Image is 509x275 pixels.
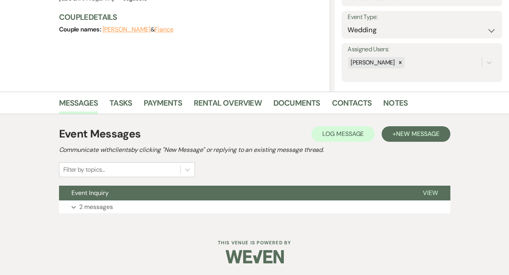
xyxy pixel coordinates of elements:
a: Notes [383,97,408,114]
span: New Message [396,130,439,138]
button: 2 messages [59,200,450,214]
span: Couple names: [59,25,102,33]
div: [PERSON_NAME] [348,57,396,68]
h3: Couple Details [59,12,323,23]
button: Fiance [155,26,174,33]
span: Event Inquiry [71,189,109,197]
a: Tasks [109,97,132,114]
a: Messages [59,97,98,114]
label: Event Type: [347,12,496,23]
button: [PERSON_NAME] [102,26,151,33]
p: 2 messages [79,202,113,212]
span: & [102,26,174,33]
h1: Event Messages [59,126,141,142]
a: Payments [144,97,182,114]
label: Assigned Users: [347,44,496,55]
img: Weven Logo [226,243,284,270]
a: Rental Overview [194,97,262,114]
button: Log Message [311,126,375,142]
div: Filter by topics... [63,165,105,174]
button: Event Inquiry [59,186,410,200]
button: +New Message [382,126,450,142]
a: Contacts [332,97,372,114]
button: View [410,186,450,200]
span: Log Message [322,130,364,138]
span: View [423,189,438,197]
a: Documents [273,97,320,114]
h2: Communicate with clients by clicking "New Message" or replying to an existing message thread. [59,145,450,155]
